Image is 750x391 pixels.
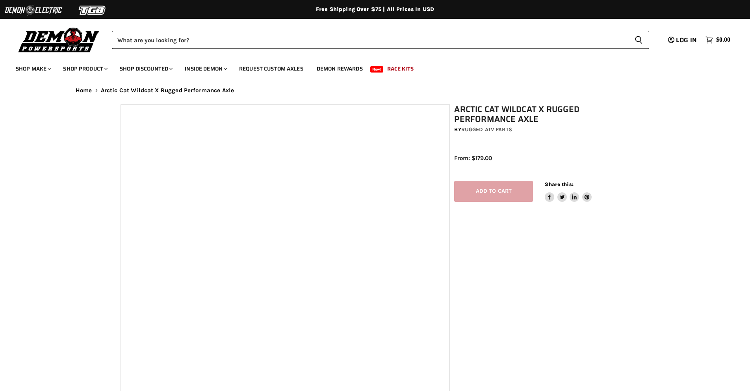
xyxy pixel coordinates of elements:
[545,181,573,187] span: Share this:
[60,87,690,94] nav: Breadcrumbs
[381,61,420,77] a: Race Kits
[461,126,512,133] a: Rugged ATV Parts
[233,61,309,77] a: Request Custom Axles
[60,6,690,13] div: Free Shipping Over $75 | All Prices In USD
[545,181,592,202] aside: Share this:
[16,26,102,54] img: Demon Powersports
[4,3,63,18] img: Demon Electric Logo 2
[112,31,649,49] form: Product
[10,61,56,77] a: Shop Make
[702,34,734,46] a: $0.00
[76,87,92,94] a: Home
[628,31,649,49] button: Search
[101,87,234,94] span: Arctic Cat Wildcat X Rugged Performance Axle
[454,104,634,124] h1: Arctic Cat Wildcat X Rugged Performance Axle
[454,125,634,134] div: by
[63,3,122,18] img: TGB Logo 2
[112,31,628,49] input: Search
[454,155,492,162] span: From: $179.00
[665,37,702,44] a: Log in
[716,36,730,44] span: $0.00
[179,61,232,77] a: Inside Demon
[57,61,112,77] a: Shop Product
[370,66,384,73] span: New!
[10,58,728,77] ul: Main menu
[311,61,369,77] a: Demon Rewards
[676,35,697,45] span: Log in
[114,61,177,77] a: Shop Discounted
